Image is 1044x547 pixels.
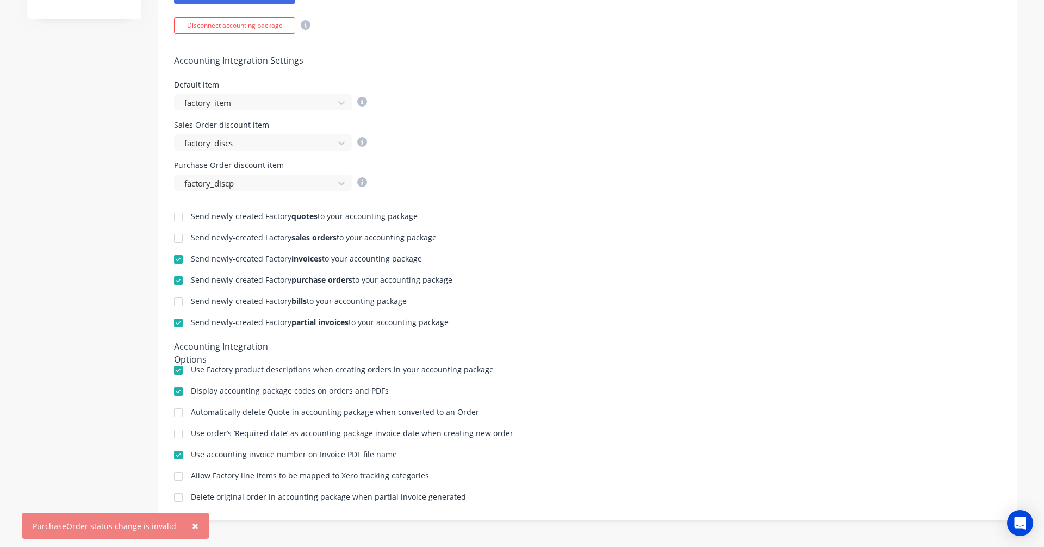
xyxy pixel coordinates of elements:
span: × [192,518,198,533]
div: Send newly-created Factory to your accounting package [191,276,452,284]
div: Send newly-created Factory to your accounting package [191,234,437,241]
b: invoices [291,253,322,264]
b: sales orders [291,232,337,243]
div: Use order’s ‘Required date’ as accounting package invoice date when creating new order [191,430,513,437]
div: Use Factory product descriptions when creating orders in your accounting package [191,366,494,374]
div: Display accounting package codes on orders and PDFs [191,387,389,395]
button: Close [181,513,209,539]
div: Allow Factory line items to be mapped to Xero tracking categories [191,472,429,480]
div: Automatically delete Quote in accounting package when converted to an Order [191,408,479,416]
div: Open Intercom Messenger [1007,510,1033,536]
h5: Accounting Integration Settings [174,55,1000,66]
div: Delete original order in accounting package when partial invoice generated [191,493,466,501]
div: Use accounting invoice number on Invoice PDF file name [191,451,397,458]
div: Send newly-created Factory to your accounting package [191,297,407,305]
b: partial invoices [291,317,349,327]
div: Send newly-created Factory to your accounting package [191,213,418,220]
b: purchase orders [291,275,352,285]
b: quotes [291,211,318,221]
div: Purchase Order discount item [174,161,367,169]
button: Disconnect accounting package [174,17,295,34]
div: Default item [174,81,367,89]
div: Accounting Integration Options [174,340,302,355]
div: Send newly-created Factory to your accounting package [191,319,449,326]
div: Send newly-created Factory to your accounting package [191,255,422,263]
div: PurchaseOrder status change is invalid [33,520,176,532]
b: bills [291,296,307,306]
div: Sales Order discount item [174,121,367,129]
